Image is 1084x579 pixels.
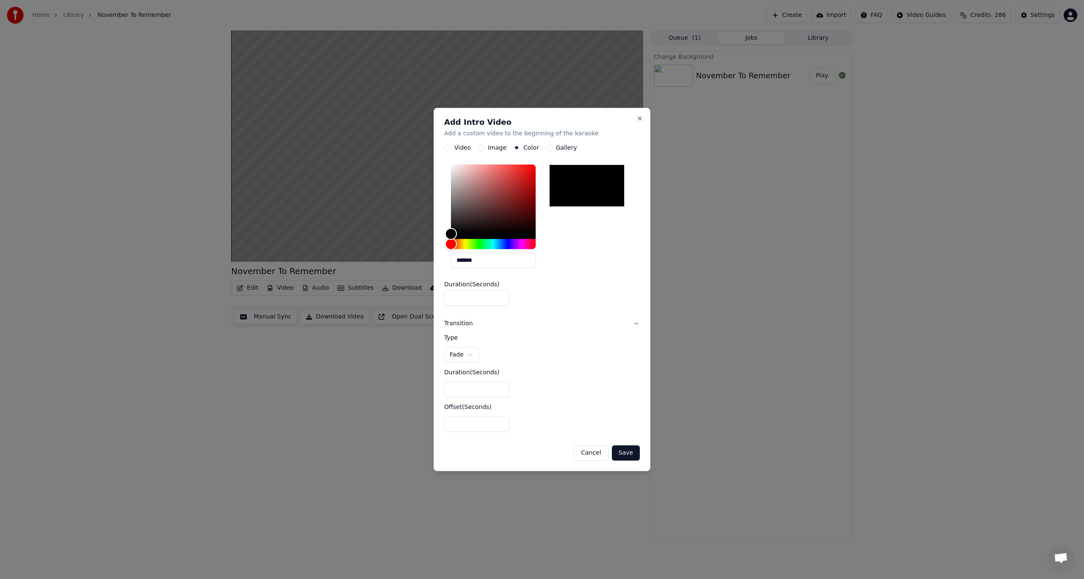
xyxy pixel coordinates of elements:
[444,313,640,335] button: Transition
[451,165,536,234] div: Color
[444,335,509,340] label: Type
[444,282,640,288] label: Duration ( Seconds )
[454,145,471,151] label: Video
[556,145,577,151] label: Gallery
[451,239,536,250] div: Hue
[488,145,506,151] label: Image
[612,445,640,461] button: Save
[444,404,509,410] label: Offset ( Seconds )
[444,335,640,439] div: Transition
[444,118,640,126] h2: Add Intro Video
[523,145,539,151] label: Color
[444,369,509,375] label: Duration ( Seconds )
[444,129,640,138] p: Add a custom video to the beginning of the karaoke
[574,445,608,461] button: Cancel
